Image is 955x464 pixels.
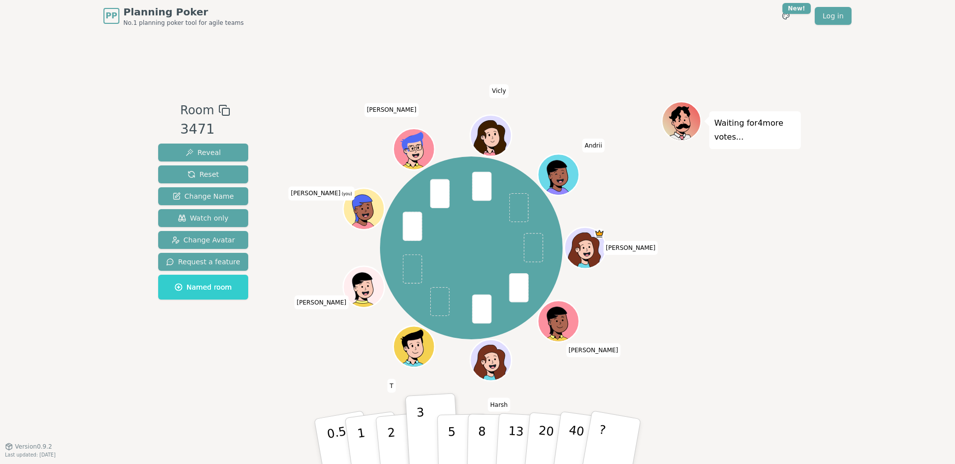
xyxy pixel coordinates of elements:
span: Planning Poker [123,5,244,19]
span: Click to change your name [288,186,355,200]
span: Watch only [178,213,229,223]
span: Reset [188,169,219,179]
span: Reveal [186,148,221,157]
span: Click to change your name [582,139,604,153]
span: Room [180,101,214,119]
button: Version0.9.2 [5,443,52,451]
button: Named room [158,275,248,300]
span: Change Name [173,191,234,201]
button: Reset [158,165,248,183]
button: New! [777,7,795,25]
span: Click to change your name [566,343,621,357]
span: Click to change your name [364,103,419,117]
span: Click to change your name [603,241,658,255]
span: PP [105,10,117,22]
span: Version 0.9.2 [15,443,52,451]
div: 3471 [180,119,230,140]
span: Click to change your name [488,398,510,412]
div: New! [782,3,811,14]
button: Reveal [158,144,248,161]
p: 3 [416,405,427,460]
span: Click to change your name [489,84,508,98]
a: Log in [815,7,852,25]
button: Change Avatar [158,231,248,249]
span: (you) [340,192,352,196]
span: Click to change your name [387,379,396,392]
span: Request a feature [166,257,240,267]
button: Click to change your avatar [345,189,383,228]
span: Last updated: [DATE] [5,452,56,458]
button: Change Name [158,187,248,205]
span: Change Avatar [172,235,235,245]
span: No.1 planning poker tool for agile teams [123,19,244,27]
span: Named room [175,282,232,292]
span: Click to change your name [294,296,349,309]
p: Waiting for 4 more votes... [714,116,796,144]
span: Gary is the host [594,229,605,239]
button: Watch only [158,209,248,227]
button: Request a feature [158,253,248,271]
a: PPPlanning PokerNo.1 planning poker tool for agile teams [103,5,244,27]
